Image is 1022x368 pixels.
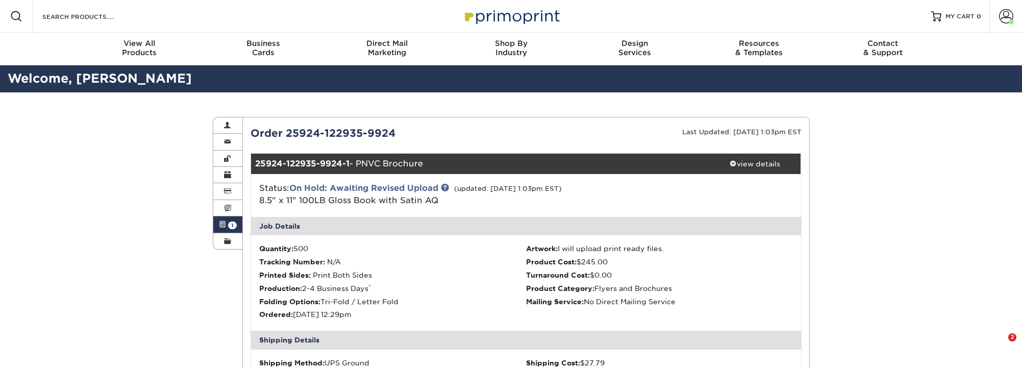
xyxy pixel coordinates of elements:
[78,33,202,65] a: View AllProducts
[259,244,293,253] strong: Quantity:
[526,297,793,307] li: No Direct Mailing Service
[201,39,325,57] div: Cards
[251,217,801,235] div: Job Details
[526,298,584,306] strong: Mailing Service:
[945,12,975,21] span: MY CART
[251,331,801,349] div: Shipping Details
[526,358,793,368] div: $27.79
[255,159,350,168] strong: 25924-122935-9924-1
[709,154,801,174] a: view details
[526,270,793,280] li: $0.00
[259,309,526,320] li: [DATE] 12:29pm
[259,195,438,205] a: 8.5" x 11" 100LB Gloss Book with Satin AQ
[1008,333,1016,341] span: 2
[526,283,793,293] li: Flyers and Brochures
[78,39,202,57] div: Products
[259,359,325,367] strong: Shipping Method:
[251,154,709,174] div: - PNVC Brochure
[259,258,325,266] strong: Tracking Number:
[460,5,562,27] img: Primoprint
[259,298,320,306] strong: Folding Options:
[259,284,302,292] strong: Production:
[682,128,802,136] small: Last Updated: [DATE] 1:03pm EST
[526,243,793,254] li: I will upload print ready files.
[526,258,577,266] strong: Product Cost:
[449,39,573,57] div: Industry
[201,39,325,48] span: Business
[526,284,594,292] strong: Product Category:
[573,39,697,48] span: Design
[313,271,372,279] span: Print Both Sides
[573,33,697,65] a: DesignServices
[259,283,526,293] li: 2-4 Business Days
[327,258,341,266] span: N/A
[526,359,580,367] strong: Shipping Cost:
[821,39,945,48] span: Contact
[201,33,325,65] a: BusinessCards
[697,33,821,65] a: Resources& Templates
[243,126,526,141] div: Order 25924-122935-9924
[325,33,449,65] a: Direct MailMarketing
[259,243,526,254] li: 500
[977,13,981,20] span: 0
[325,39,449,57] div: Marketing
[526,271,590,279] strong: Turnaround Cost:
[78,39,202,48] span: View All
[252,182,617,207] div: Status:
[325,39,449,48] span: Direct Mail
[821,39,945,57] div: & Support
[526,244,558,253] strong: Artwork:
[449,33,573,65] a: Shop ByIndustry
[259,310,293,318] strong: Ordered:
[526,257,793,267] li: $245.00
[697,39,821,57] div: & Templates
[573,39,697,57] div: Services
[41,10,141,22] input: SEARCH PRODUCTS.....
[697,39,821,48] span: Resources
[259,271,311,279] strong: Printed Sides:
[454,185,562,192] small: (updated: [DATE] 1:03pm EST)
[289,183,438,193] a: On Hold: Awaiting Revised Upload
[709,159,801,169] div: view details
[213,216,243,233] a: 1
[449,39,573,48] span: Shop By
[987,333,1012,358] iframe: Intercom live chat
[259,297,526,307] li: Tri-Fold / Letter Fold
[821,33,945,65] a: Contact& Support
[228,222,237,229] span: 1
[259,358,526,368] div: UPS Ground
